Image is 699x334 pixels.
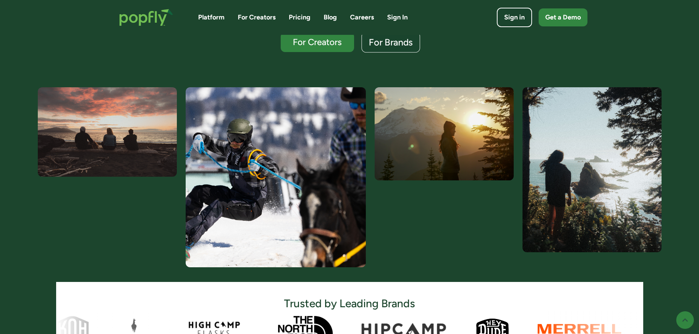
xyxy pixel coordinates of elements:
[284,297,415,311] h3: Trusted by Leading Brands
[504,13,525,22] div: Sign in
[497,8,532,27] a: Sign in
[289,13,310,22] a: Pricing
[539,8,587,26] a: Get a Demo
[545,13,581,22] div: Get a Demo
[287,37,347,47] div: For Creators
[112,1,181,33] a: home
[361,32,420,53] a: For Brands
[238,13,276,22] a: For Creators
[350,13,374,22] a: Careers
[198,13,225,22] a: Platform
[281,32,354,52] a: For Creators
[369,38,413,47] div: For Brands
[324,13,337,22] a: Blog
[387,13,408,22] a: Sign In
